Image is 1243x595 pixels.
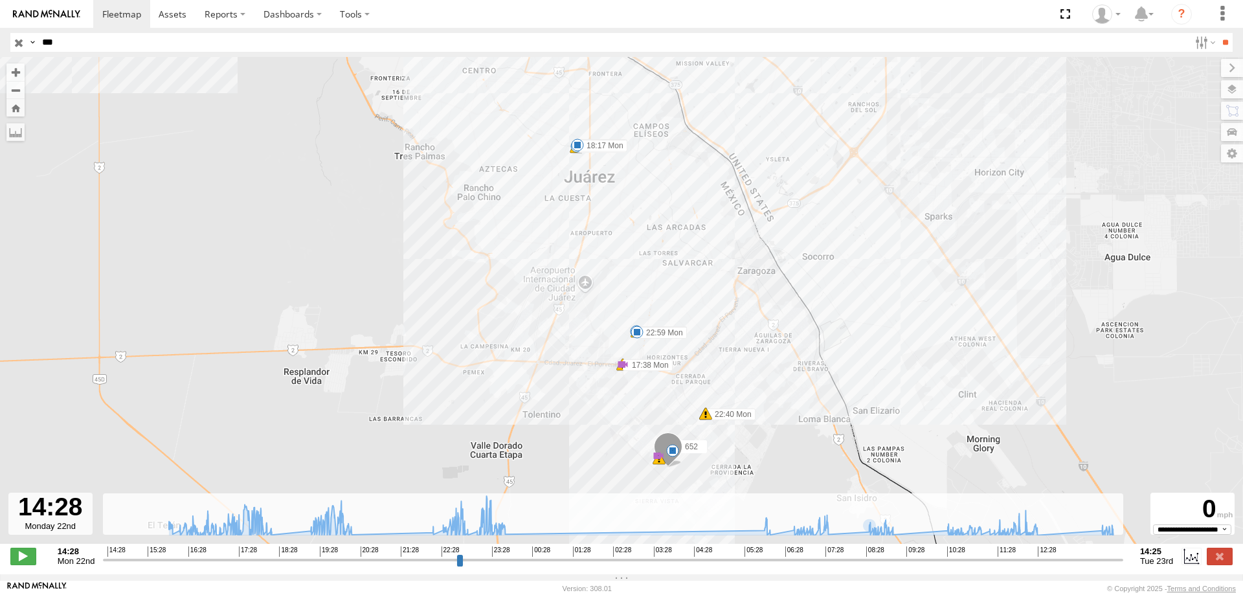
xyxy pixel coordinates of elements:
label: Play/Stop [10,548,36,565]
span: 20:28 [361,546,379,557]
span: 02:28 [613,546,631,557]
div: Version: 308.01 [563,585,612,592]
label: Search Query [27,33,38,52]
strong: 14:28 [58,546,95,556]
label: 22:54 Mon [636,326,686,338]
span: 19:28 [320,546,338,557]
span: 15:28 [148,546,166,557]
label: 19:13 Mon [577,139,627,151]
label: Measure [6,123,25,141]
label: Close [1207,548,1233,565]
span: 652 [685,442,698,451]
span: 12:28 [1038,546,1056,557]
span: 11:28 [998,546,1016,557]
span: 21:28 [401,546,419,557]
div: 5 [570,140,583,153]
label: 17:38 Mon [623,359,673,371]
span: 22:28 [442,546,460,557]
span: 03:28 [654,546,672,557]
a: Visit our Website [7,582,67,595]
div: 0 [1152,495,1233,524]
span: 18:28 [279,546,297,557]
label: 18:10 Mon [577,141,627,153]
label: 18:17 Mon [577,140,627,152]
span: 05:28 [745,546,763,557]
span: 01:28 [573,546,591,557]
label: Map Settings [1221,144,1243,163]
div: 23 [666,444,679,457]
img: rand-logo.svg [13,10,80,19]
a: Terms and Conditions [1167,585,1236,592]
div: 16 [653,452,666,465]
strong: 14:25 [1140,546,1173,556]
button: Zoom in [6,63,25,81]
div: © Copyright 2025 - [1107,585,1236,592]
span: 07:28 [825,546,844,557]
button: Zoom Home [6,99,25,117]
div: MANUEL HERNANDEZ [1088,5,1125,24]
span: 04:28 [694,546,712,557]
label: 22:59 Mon [637,327,687,339]
button: Zoom out [6,81,25,99]
span: 08:28 [866,546,884,557]
span: Mon 22nd Sep 2025 [58,556,95,566]
span: Tue 23rd Sep 2025 [1140,556,1173,566]
label: Search Filter Options [1190,33,1218,52]
i: ? [1171,4,1192,25]
label: 22:40 Mon [706,409,756,420]
span: 10:28 [947,546,965,557]
span: 09:28 [906,546,924,557]
span: 00:28 [532,546,550,557]
span: 23:28 [492,546,510,557]
span: 17:28 [239,546,257,557]
span: 06:28 [785,546,803,557]
div: 12 [652,449,665,462]
span: 16:28 [188,546,207,557]
span: 14:28 [107,546,126,557]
